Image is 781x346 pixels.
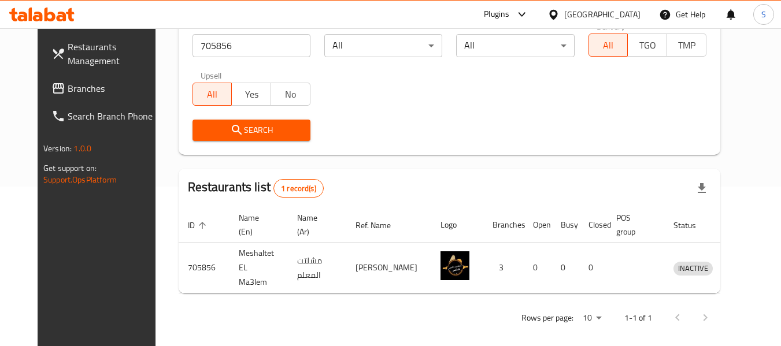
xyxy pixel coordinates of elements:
span: S [761,8,766,21]
table: enhanced table [179,207,767,293]
th: Open [524,207,551,243]
div: Rows per page: [578,310,606,327]
td: مشلتت المعلم [288,243,346,293]
span: Name (En) [239,211,274,239]
button: All [588,34,628,57]
span: POS group [616,211,650,239]
span: TGO [632,37,662,54]
th: Busy [551,207,579,243]
div: INACTIVE [673,262,713,276]
td: 705856 [179,243,230,293]
span: 1.0.0 [73,141,91,156]
div: All [324,34,442,57]
span: Yes [236,86,266,103]
span: All [198,86,228,103]
div: Plugins [484,8,509,21]
a: Support.OpsPlatform [43,172,117,187]
button: Search [193,120,310,141]
span: TMP [672,37,702,54]
input: Search for restaurant name or ID.. [193,34,310,57]
span: INACTIVE [673,262,713,275]
span: No [276,86,306,103]
a: Restaurants Management [42,33,168,75]
p: Rows per page: [521,311,573,325]
td: 3 [483,243,524,293]
th: Branches [483,207,524,243]
td: 0 [551,243,579,293]
th: Logo [431,207,483,243]
div: [GEOGRAPHIC_DATA] [564,8,641,21]
h2: Restaurants list [188,178,324,198]
button: TGO [627,34,667,57]
span: Ref. Name [356,218,406,232]
img: Meshaltet EL Ma3lem [441,251,469,280]
td: 0 [524,243,551,293]
span: Restaurants Management [68,40,159,68]
p: 1-1 of 1 [624,311,652,325]
span: Name (Ar) [297,211,332,239]
a: Branches [42,75,168,102]
span: Search [202,123,301,137]
span: ID [188,218,210,232]
a: Search Branch Phone [42,102,168,130]
label: Upsell [201,71,222,79]
td: Meshaltet EL Ma3lem [230,243,288,293]
span: Search Branch Phone [68,109,159,123]
th: Closed [579,207,607,243]
button: Yes [231,83,271,106]
label: Delivery [597,22,625,30]
span: All [594,37,624,54]
span: 1 record(s) [274,183,323,194]
div: Export file [688,174,716,202]
button: All [193,83,232,106]
button: TMP [667,34,706,57]
span: Status [673,218,711,232]
span: Branches [68,81,159,95]
span: Get support on: [43,161,97,176]
div: All [456,34,574,57]
div: Total records count [273,179,324,198]
td: [PERSON_NAME] [346,243,431,293]
button: No [271,83,310,106]
td: 0 [579,243,607,293]
span: Version: [43,141,72,156]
